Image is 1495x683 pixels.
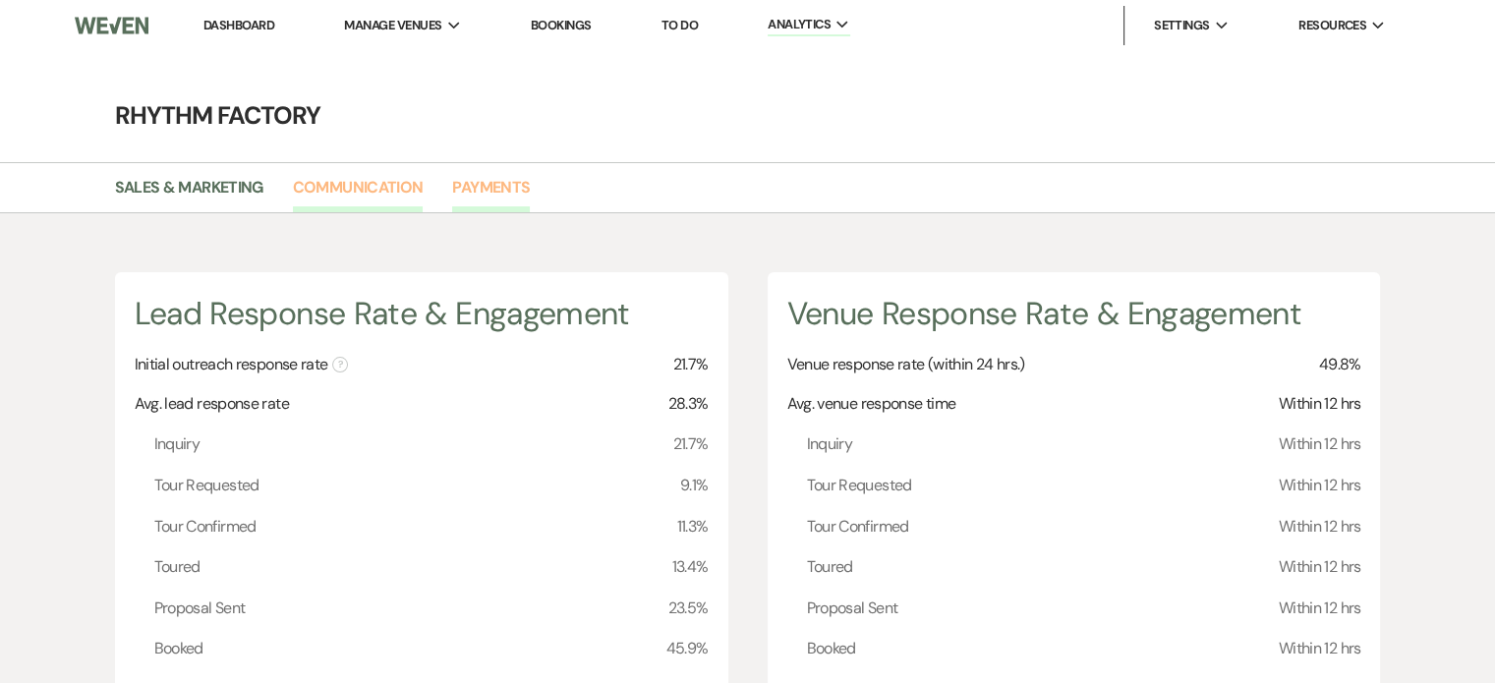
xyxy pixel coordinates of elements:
[293,175,424,212] a: Communication
[673,431,709,457] span: 21.7%
[1279,473,1361,498] span: Within 12 hrs
[154,596,246,621] span: Proposal Sent
[1279,636,1361,661] span: Within 12 hrs
[1319,353,1361,376] span: 49.8%
[1154,16,1210,35] span: Settings
[768,15,831,34] span: Analytics
[135,353,349,376] span: Initial outreach response rate
[807,473,912,498] span: Tour Requested
[666,636,709,661] span: 45.9%
[135,292,709,336] h4: Lead Response Rate & Engagement
[787,292,1361,336] h4: Venue Response Rate & Engagement
[672,554,709,580] span: 13.4%
[332,357,348,372] span: ?
[1279,596,1361,621] span: Within 12 hrs
[40,98,1456,133] h4: Rhythm Factory
[154,636,203,661] span: Booked
[680,473,708,498] span: 9.1%
[1279,514,1361,540] span: Within 12 hrs
[1279,554,1361,580] span: Within 12 hrs
[807,431,853,457] span: Inquiry
[787,392,956,416] span: Avg. venue response time
[154,554,201,580] span: Toured
[135,392,289,416] span: Avg. lead response rate
[154,431,201,457] span: Inquiry
[531,17,592,33] a: Bookings
[661,17,698,33] a: To Do
[1298,16,1366,35] span: Resources
[452,175,530,212] a: Payments
[154,514,257,540] span: Tour Confirmed
[807,636,856,661] span: Booked
[1279,431,1361,457] span: Within 12 hrs
[673,353,709,376] span: 21.7%
[807,596,898,621] span: Proposal Sent
[1279,392,1361,416] span: Within 12 hrs
[115,175,263,212] a: Sales & Marketing
[75,5,148,46] img: Weven Logo
[677,514,709,540] span: 11.3%
[154,473,259,498] span: Tour Requested
[807,514,909,540] span: Tour Confirmed
[787,353,1025,376] span: Venue response rate (within 24 hrs.)
[668,392,709,416] span: 28.3%
[203,17,274,33] a: Dashboard
[668,596,709,621] span: 23.5%
[344,16,441,35] span: Manage Venues
[807,554,853,580] span: Toured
